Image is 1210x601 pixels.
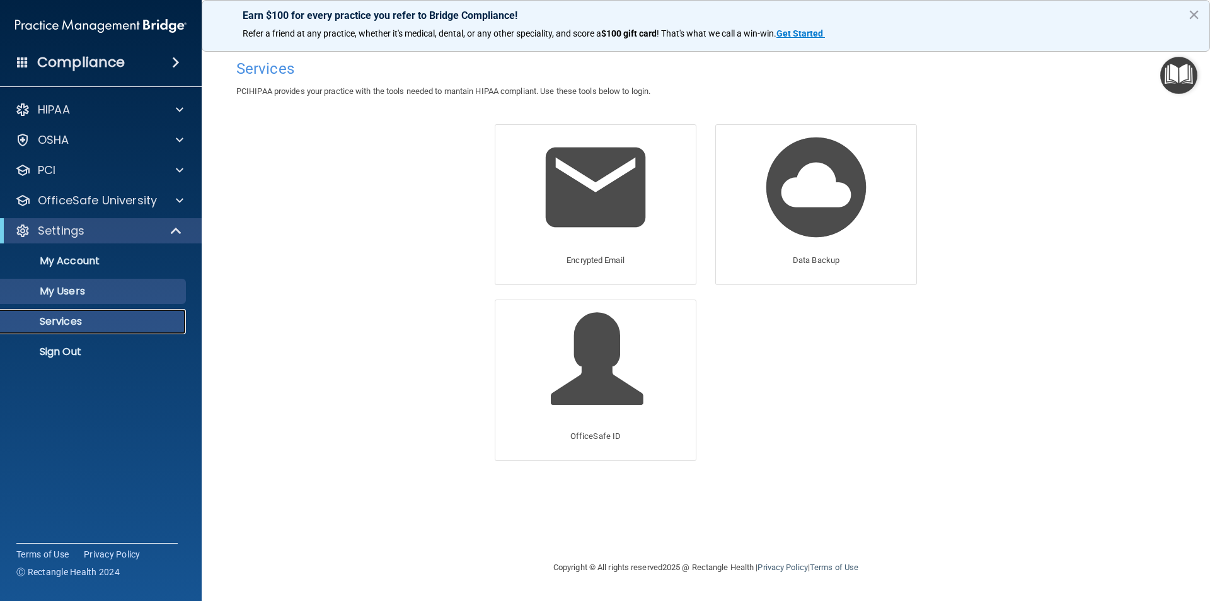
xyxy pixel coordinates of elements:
[793,253,839,268] p: Data Backup
[38,163,55,178] p: PCI
[715,124,917,285] a: Data Backup Data Backup
[776,28,825,38] a: Get Started
[8,255,180,267] p: My Account
[15,132,183,148] a: OSHA
[15,13,187,38] img: PMB logo
[16,566,120,578] span: Ⓒ Rectangle Health 2024
[567,253,625,268] p: Encrypted Email
[15,102,183,117] a: HIPAA
[756,127,876,247] img: Data Backup
[8,346,180,358] p: Sign Out
[758,563,807,572] a: Privacy Policy
[495,300,696,460] a: OfficeSafe ID
[243,9,1169,21] p: Earn $100 for every practice you refer to Bridge Compliance!
[243,28,601,38] span: Refer a friend at any practice, whether it's medical, dental, or any other speciality, and score a
[8,285,180,298] p: My Users
[38,193,157,208] p: OfficeSafe University
[776,28,823,38] strong: Get Started
[15,193,183,208] a: OfficeSafe University
[1188,4,1200,25] button: Close
[810,563,858,572] a: Terms of Use
[38,132,69,148] p: OSHA
[476,547,936,588] div: Copyright © All rights reserved 2025 @ Rectangle Health | |
[38,223,84,238] p: Settings
[37,54,125,71] h4: Compliance
[15,223,183,238] a: Settings
[1160,57,1197,94] button: Open Resource Center
[236,61,1175,77] h4: Services
[236,86,650,96] span: PCIHIPAA provides your practice with the tools needed to mantain HIPAA compliant. Use these tools...
[38,102,70,117] p: HIPAA
[601,28,657,38] strong: $100 gift card
[8,315,180,328] p: Services
[495,124,696,285] a: Encrypted Email Encrypted Email
[657,28,776,38] span: ! That's what we call a win-win.
[16,548,69,561] a: Terms of Use
[15,163,183,178] a: PCI
[570,429,621,444] p: OfficeSafe ID
[84,548,141,561] a: Privacy Policy
[536,127,655,247] img: Encrypted Email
